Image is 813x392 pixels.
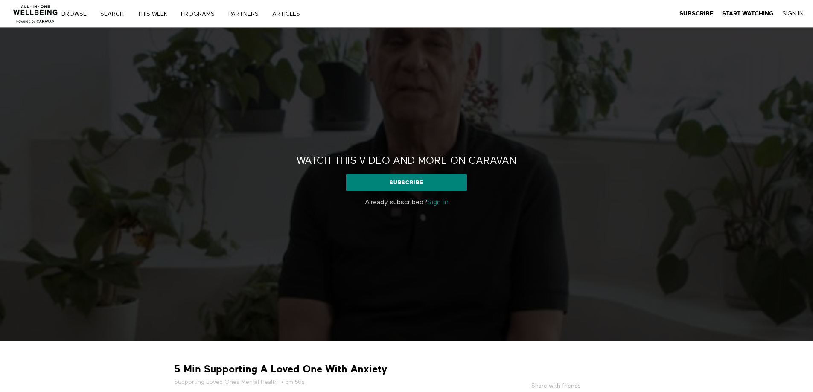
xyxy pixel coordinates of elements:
a: Subscribe [679,10,714,17]
a: PARTNERS [225,11,268,17]
a: ARTICLES [269,11,309,17]
h5: • 5m 56s [174,378,460,386]
p: Already subscribed? [281,197,533,208]
a: PROGRAMS [178,11,224,17]
nav: Primary [67,9,318,18]
a: Browse [58,11,96,17]
a: Sign in [427,199,449,206]
a: Sign In [782,10,804,17]
a: Start Watching [722,10,774,17]
h2: Watch this video and more on CARAVAN [297,154,516,168]
a: THIS WEEK [134,11,176,17]
a: Search [97,11,133,17]
a: Subscribe [346,174,467,191]
a: Supporting Loved Ones Mental Health [174,378,278,386]
strong: 5 Min Supporting A Loved One With Anxiety [174,363,387,376]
